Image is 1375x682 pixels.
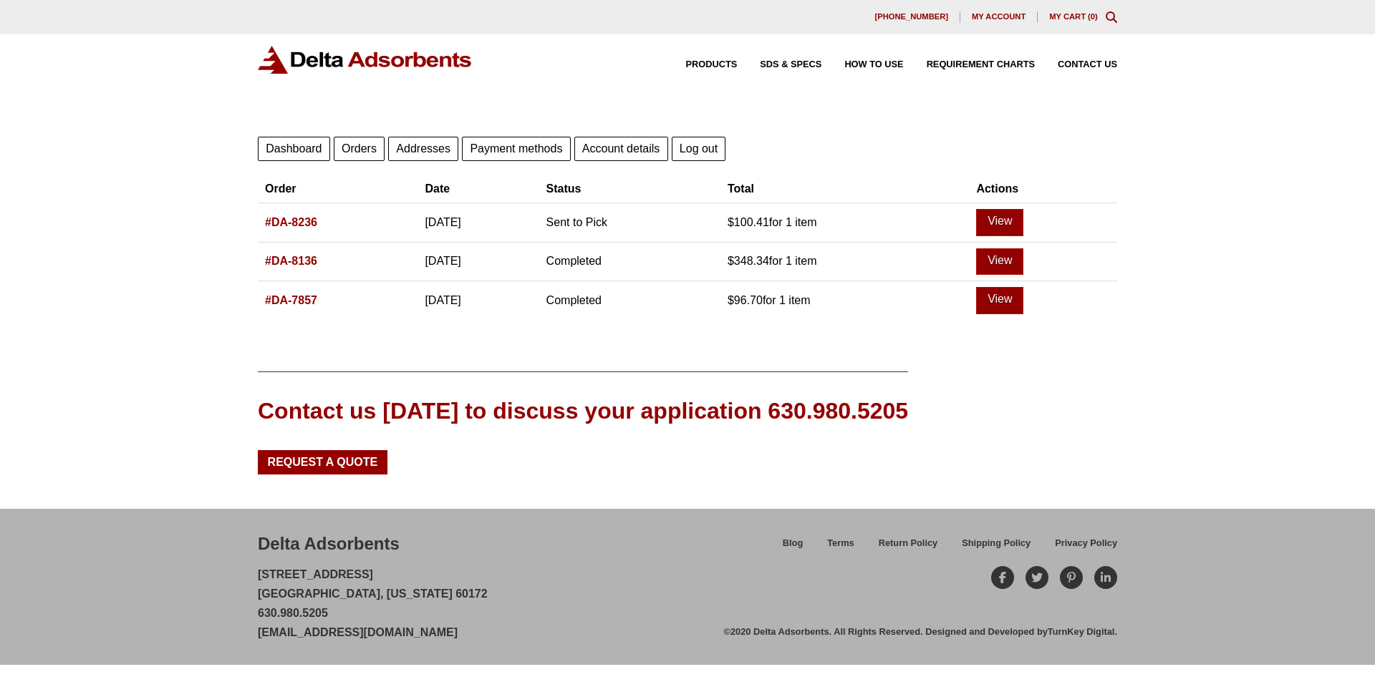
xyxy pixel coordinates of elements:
span: Blog [783,539,803,548]
time: [DATE] [425,216,460,228]
span: Total [728,182,754,195]
td: for 1 item [720,281,969,320]
span: Return Policy [879,539,938,548]
a: Log out [672,137,726,161]
a: Addresses [388,137,458,161]
span: How to Use [844,60,903,69]
span: Requirement Charts [927,60,1035,69]
span: $ [728,255,734,267]
span: SDS & SPECS [760,60,821,69]
a: View order DA-7857 [976,287,1023,314]
a: Account details [574,137,668,161]
img: Delta Adsorbents [258,46,473,74]
span: Privacy Policy [1055,539,1117,548]
div: Contact us [DATE] to discuss your application 630.980.5205 [258,395,908,427]
a: Return Policy [867,535,950,560]
a: My Cart (0) [1049,12,1098,21]
span: 348.34 [728,255,769,267]
a: View order number DA-8136 [265,255,317,267]
a: Request a Quote [258,450,387,474]
a: Blog [771,535,815,560]
a: View order number DA-8236 [265,216,317,228]
a: Dashboard [258,137,330,161]
a: Terms [815,535,866,560]
span: Contact Us [1058,60,1117,69]
span: Date [425,182,450,195]
span: $ [728,216,734,228]
a: Privacy Policy [1043,535,1117,560]
a: Products [663,60,738,69]
span: 96.70 [728,294,763,306]
div: Delta Adsorbents [258,532,400,556]
a: Requirement Charts [904,60,1035,69]
span: [PHONE_NUMBER] [874,13,948,21]
a: How to Use [821,60,903,69]
a: View order DA-8136 [976,248,1023,276]
a: Contact Us [1035,60,1117,69]
span: Status [546,182,582,195]
td: for 1 item [720,203,969,243]
nav: Account pages [258,133,1117,161]
td: Sent to Pick [539,203,720,243]
a: [PHONE_NUMBER] [863,11,960,23]
p: [STREET_ADDRESS] [GEOGRAPHIC_DATA], [US_STATE] 60172 630.980.5205 [258,565,488,643]
span: Products [686,60,738,69]
span: $ [728,294,734,306]
span: 100.41 [728,216,769,228]
td: Completed [539,242,720,281]
a: View order DA-8236 [976,209,1023,236]
span: Request a Quote [268,457,378,468]
div: ©2020 Delta Adsorbents. All Rights Reserved. Designed and Developed by . [724,625,1117,638]
a: My account [960,11,1038,23]
td: Completed [539,281,720,320]
span: Actions [976,182,1018,195]
span: Terms [827,539,854,548]
span: My account [972,13,1026,21]
span: Shipping Policy [962,539,1031,548]
span: 0 [1091,12,1095,21]
a: Payment methods [462,137,570,161]
time: [DATE] [425,294,460,306]
a: [EMAIL_ADDRESS][DOMAIN_NAME] [258,626,458,638]
div: Toggle Modal Content [1106,11,1117,23]
a: TurnKey Digital [1048,626,1115,637]
a: SDS & SPECS [737,60,821,69]
a: Orders [334,137,385,161]
time: [DATE] [425,255,460,267]
a: Shipping Policy [950,535,1043,560]
span: Order [265,182,296,195]
td: for 1 item [720,242,969,281]
a: View order number DA-7857 [265,294,317,306]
